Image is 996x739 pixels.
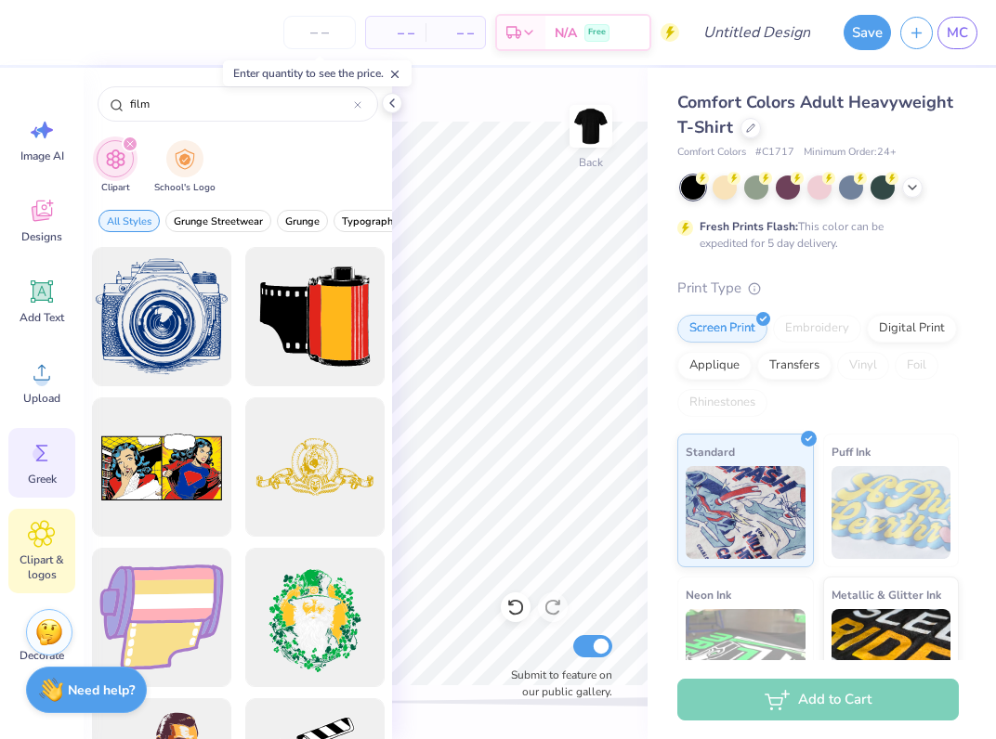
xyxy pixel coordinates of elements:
[175,149,195,170] img: School's Logo Image
[677,91,953,138] span: Comfort Colors Adult Heavyweight T-Shirt
[283,16,356,49] input: – –
[154,181,216,195] span: School's Logo
[105,149,126,170] img: Clipart Image
[757,352,832,380] div: Transfers
[686,466,806,559] img: Standard
[101,181,130,195] span: Clipart
[11,552,72,582] span: Clipart & logos
[579,154,603,171] div: Back
[107,214,151,228] span: All Styles
[23,391,60,406] span: Upload
[20,310,64,325] span: Add Text
[832,585,941,604] span: Metallic & Glitter Ink
[832,466,951,559] img: Puff Ink
[154,140,216,195] button: filter button
[555,23,577,43] span: N/A
[677,278,959,299] div: Print Type
[20,149,64,163] span: Image AI
[588,26,606,39] span: Free
[97,140,134,195] button: filter button
[174,214,263,228] span: Grunge Streetwear
[572,108,609,145] img: Back
[947,22,968,44] span: MC
[837,352,889,380] div: Vinyl
[688,14,825,51] input: Untitled Design
[128,95,354,113] input: Try "Stars"
[165,210,271,232] button: filter button
[21,229,62,244] span: Designs
[677,352,752,380] div: Applique
[686,609,806,702] img: Neon Ink
[677,389,767,417] div: Rhinestones
[437,23,474,43] span: – –
[867,315,957,343] div: Digital Print
[844,15,891,50] button: Save
[223,60,412,86] div: Enter quantity to see the price.
[804,145,897,161] span: Minimum Order: 24 +
[334,210,407,232] button: filter button
[686,585,731,604] span: Neon Ink
[895,352,938,380] div: Foil
[677,315,767,343] div: Screen Print
[277,210,328,232] button: filter button
[773,315,861,343] div: Embroidery
[700,218,928,252] div: This color can be expedited for 5 day delivery.
[832,609,951,702] img: Metallic & Glitter Ink
[98,210,160,232] button: filter button
[700,219,798,234] strong: Fresh Prints Flash:
[97,140,134,195] div: filter for Clipart
[342,214,399,228] span: Typography
[28,472,57,486] span: Greek
[285,214,320,228] span: Grunge
[377,23,414,43] span: – –
[677,145,746,161] span: Comfort Colors
[755,145,794,161] span: # C1717
[501,667,612,700] label: Submit to feature on our public gallery.
[68,681,135,699] strong: Need help?
[832,442,871,461] span: Puff Ink
[937,17,977,49] a: MC
[686,442,735,461] span: Standard
[20,648,64,663] span: Decorate
[154,140,216,195] div: filter for School's Logo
